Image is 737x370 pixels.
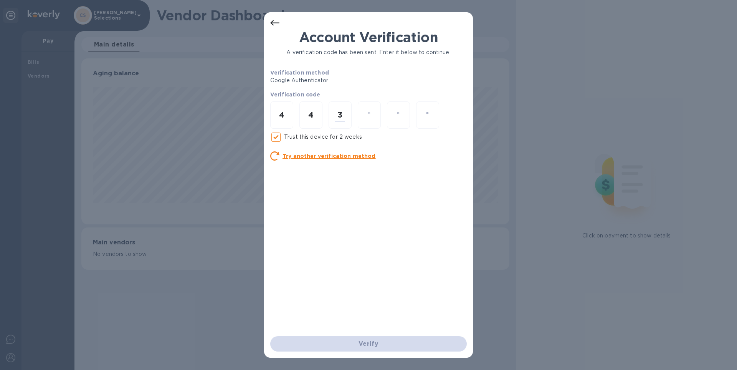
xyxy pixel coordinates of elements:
[284,133,362,141] p: Trust this device for 2 weeks
[283,153,376,159] u: Try another verification method
[270,70,329,76] b: Verification method
[270,48,467,56] p: A verification code has been sent. Enter it below to continue.
[270,76,387,85] p: Google Authenticator
[270,29,467,45] h1: Account Verification
[270,91,467,98] p: Verification code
